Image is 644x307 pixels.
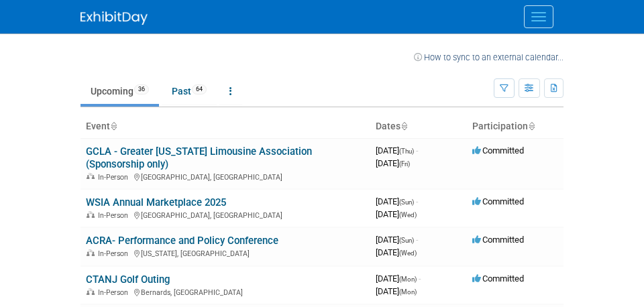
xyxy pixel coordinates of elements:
[80,115,370,138] th: Event
[416,235,418,245] span: -
[399,249,417,257] span: (Wed)
[472,235,524,245] span: Committed
[86,247,365,258] div: [US_STATE], [GEOGRAPHIC_DATA]
[86,273,170,286] a: CTANJ Golf Outing
[399,275,417,283] span: (Mon)
[399,147,414,155] span: (Thu)
[86,235,278,247] a: ACRA- Performance and Policy Conference
[87,249,95,256] img: In-Person Event
[376,145,418,156] span: [DATE]
[87,173,95,180] img: In-Person Event
[376,273,421,284] span: [DATE]
[98,211,132,220] span: In-Person
[467,115,563,138] th: Participation
[399,211,417,219] span: (Wed)
[399,198,414,206] span: (Sun)
[416,145,418,156] span: -
[528,121,535,131] a: Sort by Participation Type
[87,288,95,295] img: In-Person Event
[86,145,312,170] a: GCLA - Greater [US_STATE] Limousine Association (Sponsorship only)
[376,196,418,206] span: [DATE]
[110,121,117,131] a: Sort by Event Name
[80,78,159,104] a: Upcoming36
[134,84,149,95] span: 36
[376,158,410,168] span: [DATE]
[98,249,132,258] span: In-Person
[419,273,421,284] span: -
[399,237,414,244] span: (Sun)
[87,211,95,218] img: In-Person Event
[80,11,148,25] img: ExhibitDay
[399,160,410,168] span: (Fri)
[416,196,418,206] span: -
[472,273,524,284] span: Committed
[86,209,365,220] div: [GEOGRAPHIC_DATA], [GEOGRAPHIC_DATA]
[86,286,365,297] div: Bernards, [GEOGRAPHIC_DATA]
[86,171,365,182] div: [GEOGRAPHIC_DATA], [GEOGRAPHIC_DATA]
[192,84,207,95] span: 64
[98,173,132,182] span: In-Person
[399,288,417,296] span: (Mon)
[414,52,563,62] a: How to sync to an external calendar...
[86,196,226,208] a: WSIA Annual Marketplace 2025
[472,196,524,206] span: Committed
[524,5,553,28] button: Menu
[376,209,417,219] span: [DATE]
[162,78,217,104] a: Past64
[370,115,467,138] th: Dates
[376,247,417,257] span: [DATE]
[376,235,418,245] span: [DATE]
[472,145,524,156] span: Committed
[376,286,417,296] span: [DATE]
[400,121,407,131] a: Sort by Start Date
[98,288,132,297] span: In-Person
